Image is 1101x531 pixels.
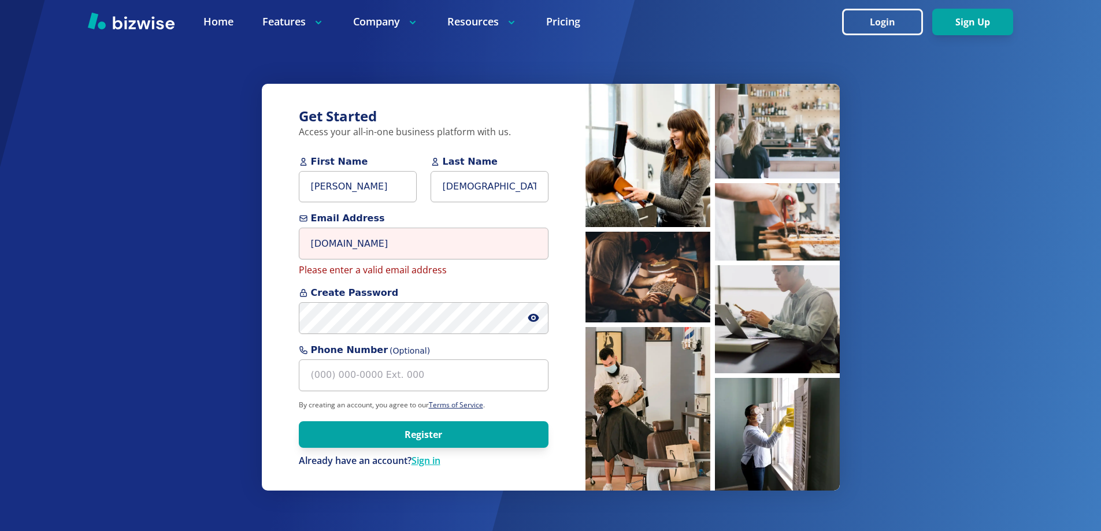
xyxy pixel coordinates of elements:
[412,454,440,467] a: Sign in
[447,14,517,29] p: Resources
[715,183,840,261] img: Pastry chef making pastries
[299,455,548,467] p: Already have an account?
[842,17,932,28] a: Login
[353,14,418,29] p: Company
[299,126,548,139] p: Access your all-in-one business platform with us.
[431,171,548,203] input: Last Name
[262,14,324,29] p: Features
[932,9,1013,35] button: Sign Up
[585,232,710,322] img: Man inspecting coffee beans
[585,84,710,227] img: Hairstylist blow drying hair
[585,327,710,491] img: Barber cutting hair
[390,345,430,357] span: (Optional)
[299,400,548,410] p: By creating an account, you agree to our .
[299,264,548,277] p: Please enter a valid email address
[546,14,580,29] a: Pricing
[299,455,548,467] div: Already have an account?Sign in
[88,12,175,29] img: Bizwise Logo
[203,14,233,29] a: Home
[429,400,483,410] a: Terms of Service
[299,228,548,259] input: you@example.com
[842,9,923,35] button: Login
[299,155,417,169] span: First Name
[715,378,840,491] img: Cleaner sanitizing windows
[299,107,548,126] h3: Get Started
[299,286,548,300] span: Create Password
[932,17,1013,28] a: Sign Up
[299,211,548,225] span: Email Address
[299,343,548,357] span: Phone Number
[299,359,548,391] input: (000) 000-0000 Ext. 000
[715,84,840,179] img: People waiting at coffee bar
[299,421,548,448] button: Register
[299,171,417,203] input: First Name
[715,265,840,373] img: Man working on laptop
[431,155,548,169] span: Last Name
